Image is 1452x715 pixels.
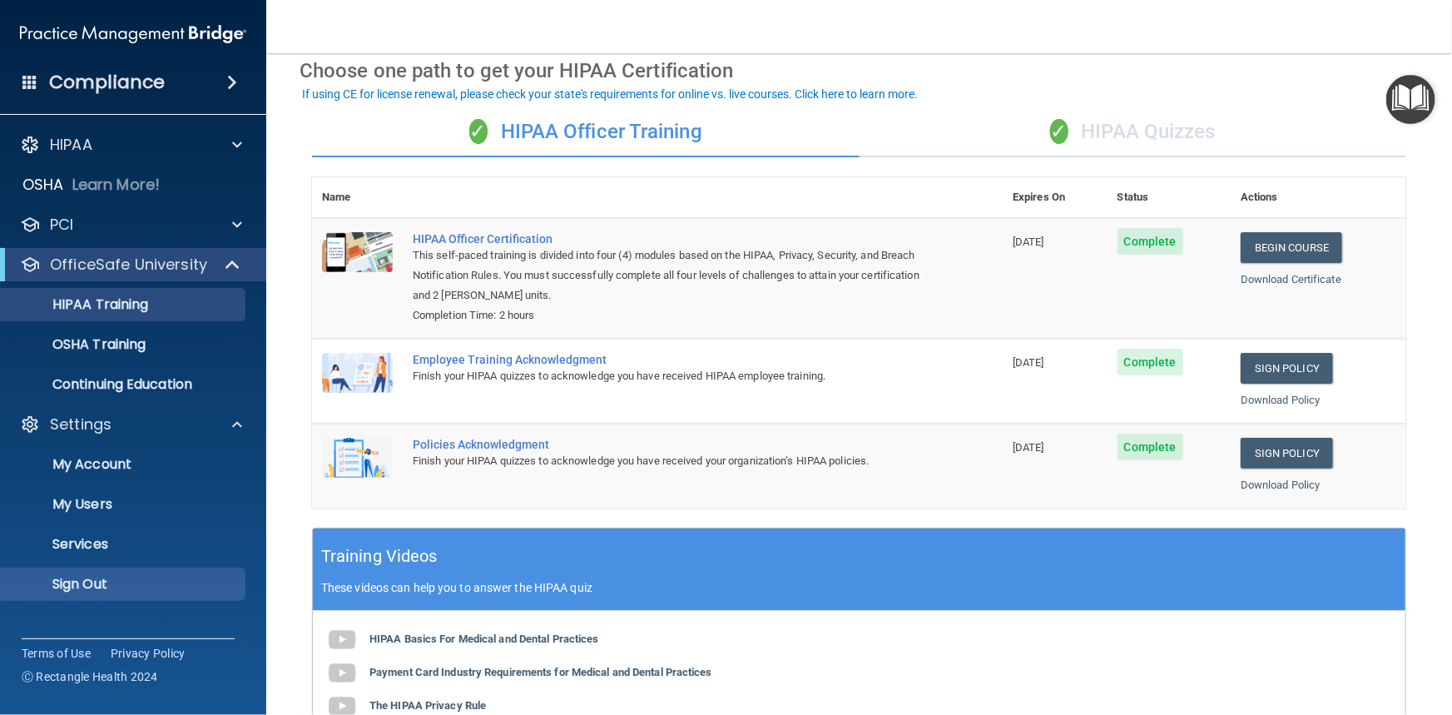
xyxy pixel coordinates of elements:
p: OfficeSafe University [50,255,207,275]
a: OfficeSafe University [20,255,241,275]
span: Ⓒ Rectangle Health 2024 [22,668,158,685]
p: My Users [11,496,238,513]
div: HIPAA Officer Training [312,107,860,157]
div: Policies Acknowledgment [413,438,919,451]
a: Download Policy [1241,479,1321,491]
span: [DATE] [1013,356,1044,369]
p: Services [11,536,238,553]
div: Employee Training Acknowledgment [413,353,919,366]
a: Terms of Use [22,645,91,662]
p: Settings [50,415,112,434]
div: HIPAA Quizzes [860,107,1407,157]
a: Begin Course [1241,232,1342,263]
a: HIPAA [20,135,242,155]
span: ✓ [469,119,488,144]
a: PCI [20,215,242,235]
span: Complete [1117,349,1183,375]
p: My Account [11,456,238,473]
h5: Training Videos [321,542,438,571]
span: ✓ [1050,119,1068,144]
p: Learn More! [72,175,161,195]
h4: Compliance [49,71,165,94]
p: HIPAA Training [11,296,148,313]
span: Complete [1117,434,1183,460]
button: Open Resource Center [1386,75,1435,124]
span: [DATE] [1013,441,1044,454]
a: Sign Policy [1241,438,1333,469]
p: Sign Out [11,576,238,593]
p: OSHA Training [11,336,146,353]
div: This self-paced training is divided into four (4) modules based on the HIPAA, Privacy, Security, ... [413,246,919,305]
p: These videos can help you to answer the HIPAA quiz [321,581,1397,594]
img: gray_youtube_icon.38fcd6cc.png [325,657,359,690]
a: Sign Policy [1241,353,1333,384]
b: The HIPAA Privacy Rule [369,699,486,712]
button: If using CE for license renewal, please check your state's requirements for online vs. live cours... [300,86,920,102]
div: If using CE for license renewal, please check your state's requirements for online vs. live cours... [302,88,918,100]
p: OSHA [22,175,64,195]
div: Finish your HIPAA quizzes to acknowledge you have received HIPAA employee training. [413,366,919,386]
p: HIPAA [50,135,92,155]
th: Status [1108,177,1231,218]
div: Finish your HIPAA quizzes to acknowledge you have received your organization’s HIPAA policies. [413,451,919,471]
b: Payment Card Industry Requirements for Medical and Dental Practices [369,666,712,678]
th: Actions [1231,177,1406,218]
img: PMB logo [20,17,246,51]
img: gray_youtube_icon.38fcd6cc.png [325,623,359,657]
a: Download Policy [1241,394,1321,406]
b: HIPAA Basics For Medical and Dental Practices [369,633,599,645]
p: PCI [50,215,73,235]
div: Completion Time: 2 hours [413,305,919,325]
a: HIPAA Officer Certification [413,232,919,246]
div: Choose one path to get your HIPAA Certification [300,47,1419,95]
th: Expires On [1003,177,1108,218]
span: [DATE] [1013,236,1044,248]
p: Continuing Education [11,376,238,393]
a: Download Certificate [1241,273,1341,286]
span: Complete [1117,228,1183,255]
a: Privacy Policy [111,645,186,662]
a: Settings [20,415,242,434]
th: Name [312,177,403,218]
